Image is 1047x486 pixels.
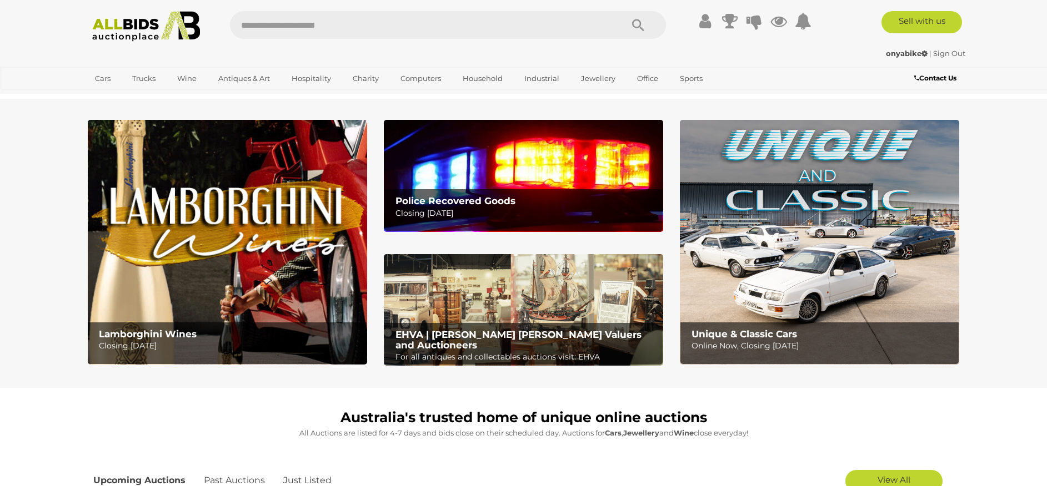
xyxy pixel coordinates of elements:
[574,69,623,88] a: Jewellery
[929,49,931,58] span: |
[673,69,710,88] a: Sports
[455,69,510,88] a: Household
[878,474,910,485] span: View All
[674,428,694,437] strong: Wine
[384,254,663,366] a: EHVA | Evans Hastings Valuers and Auctioneers EHVA | [PERSON_NAME] [PERSON_NAME] Valuers and Auct...
[99,328,197,340] b: Lamborghini Wines
[384,254,663,366] img: EHVA | Evans Hastings Valuers and Auctioneers
[88,120,367,364] img: Lamborghini Wines
[395,350,657,364] p: For all antiques and collectables auctions visit: EHVA
[680,120,959,364] a: Unique & Classic Cars Unique & Classic Cars Online Now, Closing [DATE]
[610,11,666,39] button: Search
[395,329,642,351] b: EHVA | [PERSON_NAME] [PERSON_NAME] Valuers and Auctioneers
[630,69,665,88] a: Office
[170,69,204,88] a: Wine
[211,69,277,88] a: Antiques & Art
[88,88,181,106] a: [GEOGRAPHIC_DATA]
[881,11,962,33] a: Sell with us
[605,428,622,437] strong: Cars
[623,428,659,437] strong: Jewellery
[692,339,953,353] p: Online Now, Closing [DATE]
[914,74,956,82] b: Contact Us
[88,69,118,88] a: Cars
[395,195,515,206] b: Police Recovered Goods
[384,120,663,231] a: Police Recovered Goods Police Recovered Goods Closing [DATE]
[692,328,797,340] b: Unique & Classic Cars
[284,69,338,88] a: Hospitality
[886,49,929,58] a: onyabike
[393,69,448,88] a: Computers
[933,49,965,58] a: Sign Out
[680,120,959,364] img: Unique & Classic Cars
[125,69,163,88] a: Trucks
[345,69,386,88] a: Charity
[93,410,954,426] h1: Australia's trusted home of unique online auctions
[86,11,207,42] img: Allbids.com.au
[886,49,928,58] strong: onyabike
[517,69,567,88] a: Industrial
[384,120,663,231] img: Police Recovered Goods
[93,427,954,439] p: All Auctions are listed for 4-7 days and bids close on their scheduled day. Auctions for , and cl...
[914,72,959,84] a: Contact Us
[395,206,657,220] p: Closing [DATE]
[99,339,360,353] p: Closing [DATE]
[88,120,367,364] a: Lamborghini Wines Lamborghini Wines Closing [DATE]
